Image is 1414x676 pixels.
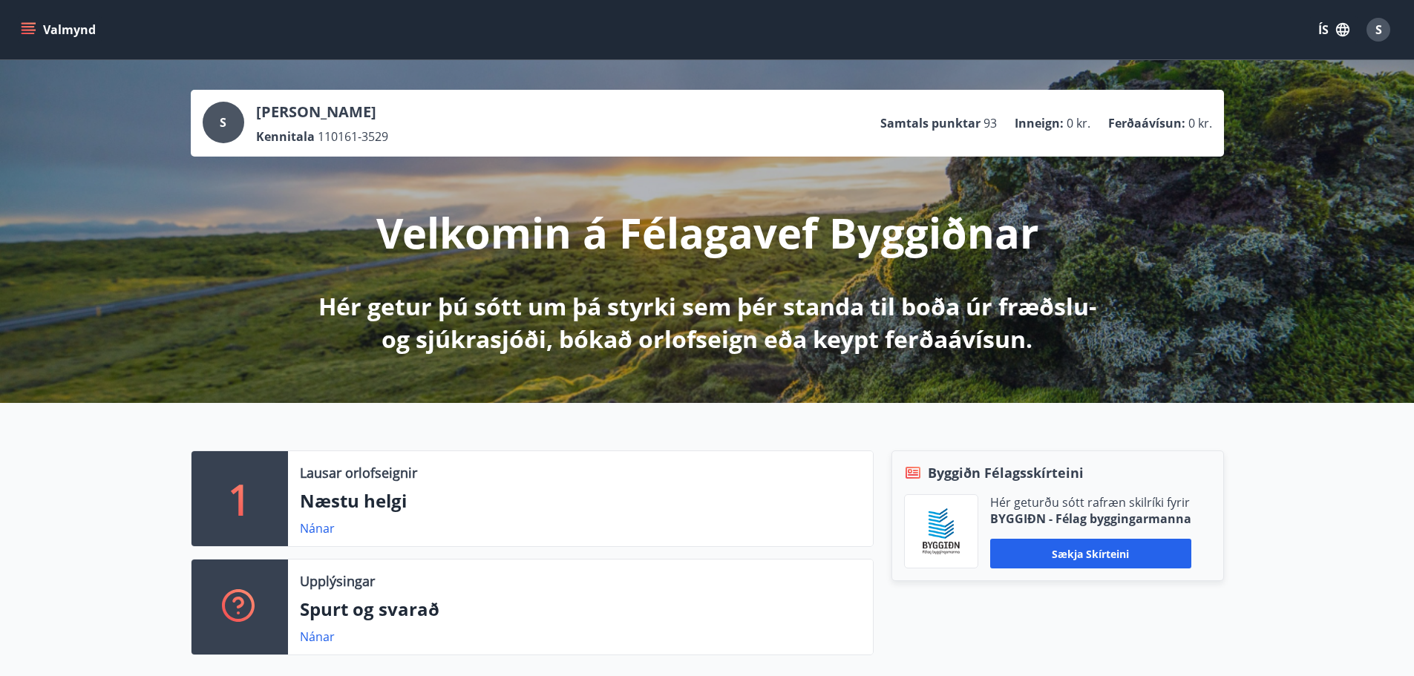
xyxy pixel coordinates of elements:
[300,463,417,482] p: Lausar orlofseignir
[990,539,1191,568] button: Sækja skírteini
[300,488,861,513] p: Næstu helgi
[1067,115,1090,131] span: 0 kr.
[318,128,388,145] span: 110161-3529
[928,463,1084,482] span: Byggiðn Félagsskírteini
[300,597,861,622] p: Spurt og svarað
[1108,115,1185,131] p: Ferðaávísun :
[315,290,1099,355] p: Hér getur þú sótt um þá styrki sem þér standa til boða úr fræðslu- og sjúkrasjóði, bókað orlofsei...
[880,115,981,131] p: Samtals punktar
[990,494,1191,511] p: Hér geturðu sótt rafræn skilríki fyrir
[983,115,997,131] span: 93
[1188,115,1212,131] span: 0 kr.
[300,520,335,536] a: Nánar
[1361,12,1396,47] button: S
[1310,16,1358,43] button: ÍS
[220,114,226,131] span: S
[990,511,1191,527] p: BYGGIÐN - Félag byggingarmanna
[1375,22,1382,38] span: S
[1015,115,1064,131] p: Inneign :
[300,629,335,645] a: Nánar
[376,204,1038,260] p: Velkomin á Félagavef Byggiðnar
[916,506,966,557] img: BKlGVmlTW1Qrz68WFGMFQUcXHWdQd7yePWMkvn3i.png
[256,102,388,122] p: [PERSON_NAME]
[300,571,375,591] p: Upplýsingar
[228,470,252,527] p: 1
[18,16,102,43] button: menu
[256,128,315,145] p: Kennitala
